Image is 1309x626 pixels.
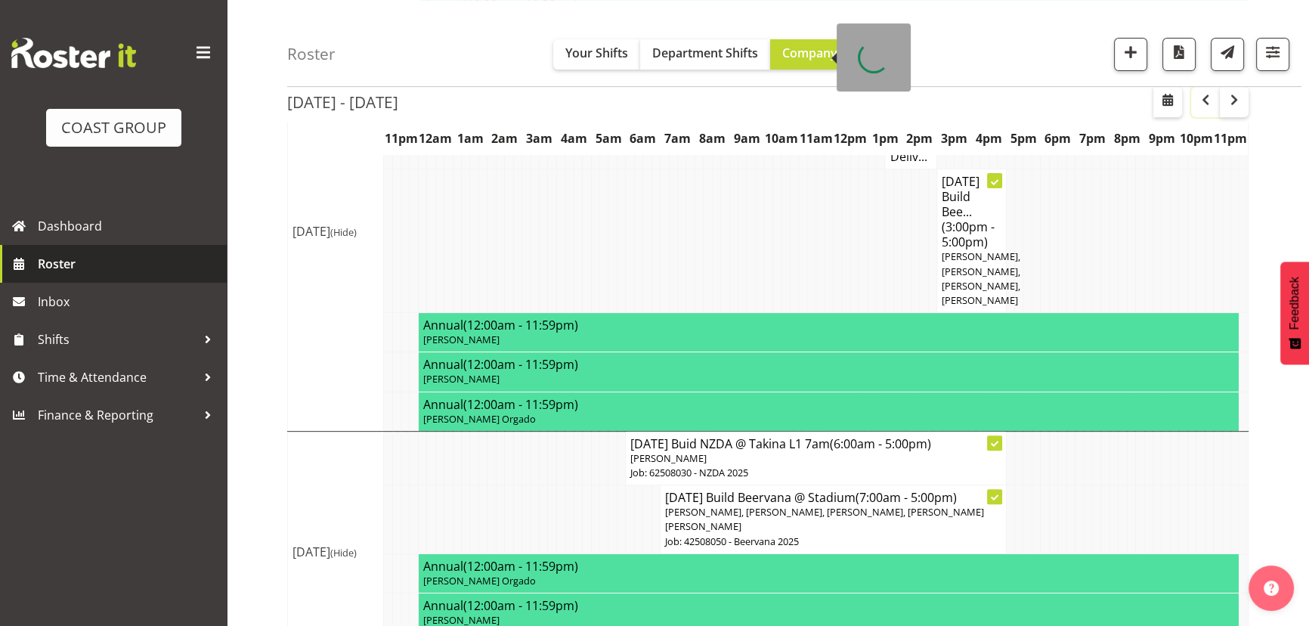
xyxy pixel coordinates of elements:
th: 2am [487,121,522,156]
h4: [DATE] Buid NZDA @ Takina L1 7am [630,436,1001,451]
th: 7am [661,121,695,156]
h4: Annual [423,357,1235,372]
img: Rosterit website logo [11,38,136,68]
th: 11pm [1214,121,1249,156]
img: help-xxl-2.png [1264,581,1279,596]
button: Department Shifts [640,39,770,70]
h4: [DATE] Build Bee... [942,174,1001,249]
h4: Roster [287,45,336,63]
th: 6pm [1041,121,1075,156]
th: 4am [556,121,591,156]
span: Finance & Reporting [38,404,197,426]
th: 12pm [833,121,868,156]
th: 12am [418,121,453,156]
button: Company Shifts [770,39,885,70]
button: Add a new shift [1114,38,1147,71]
span: (12:00am - 11:59pm) [463,356,578,373]
th: 11pm [384,121,419,156]
h2: [DATE] - [DATE] [287,92,398,112]
th: 10am [764,121,799,156]
th: 3pm [937,121,972,156]
button: Send a list of all shifts for the selected filtered period to all rostered employees. [1211,38,1244,71]
span: Your Shifts [565,45,628,61]
span: (12:00am - 11:59pm) [463,597,578,614]
h4: Annual [423,318,1235,333]
p: Job: 42508050 - Beervana 2025 [665,535,1001,549]
th: 5pm [1006,121,1041,156]
button: Filter Shifts [1256,38,1289,71]
th: 7pm [1075,121,1110,156]
span: (Hide) [330,225,357,239]
span: Inbox [38,290,219,313]
span: Shifts [38,328,197,351]
button: Select a specific date within the roster. [1153,87,1182,117]
th: 4pm [971,121,1006,156]
th: 11am [799,121,834,156]
span: (12:00am - 11:59pm) [463,558,578,575]
span: (12:00am - 11:59pm) [463,317,578,333]
span: Time & Attendance [38,366,197,389]
span: [PERSON_NAME] [630,451,707,465]
h4: Annual [423,598,1235,613]
span: (Hide) [330,546,357,559]
th: 2pm [902,121,937,156]
h4: Annual [423,397,1235,412]
th: 6am [626,121,661,156]
span: Feedback [1288,277,1301,330]
th: 10pm [1179,121,1214,156]
h4: [DATE] Build Beervana @ Stadium [665,490,1001,505]
button: Feedback - Show survey [1280,262,1309,364]
span: (7:00am - 5:00pm) [856,489,957,506]
th: 9am [729,121,764,156]
th: 9pm [1144,121,1179,156]
th: 5am [591,121,626,156]
span: (3:00pm - 5:00pm) [942,218,995,250]
span: Roster [38,253,219,275]
span: Company Shifts [782,45,873,61]
h4: Annual [423,559,1235,574]
div: COAST GROUP [61,116,166,139]
span: [PERSON_NAME], [PERSON_NAME], [PERSON_NAME], [PERSON_NAME] [942,249,1020,307]
h4: [DATE] Deliv... [890,134,932,164]
span: [PERSON_NAME] Orgado [423,412,536,426]
span: [PERSON_NAME] [423,333,500,346]
span: [PERSON_NAME] [423,372,500,386]
button: Your Shifts [553,39,640,70]
th: 8am [695,121,729,156]
button: Download a PDF of the roster according to the set date range. [1162,38,1196,71]
span: [PERSON_NAME] Orgado [423,574,536,587]
span: Dashboard [38,215,219,237]
th: 1am [453,121,487,156]
p: Job: 62508030 - NZDA 2025 [630,466,1001,480]
span: (6:00am - 5:00pm) [830,435,931,452]
span: (12:00am - 11:59pm) [463,396,578,413]
span: Department Shifts [652,45,758,61]
td: [DATE] [288,31,384,431]
th: 8pm [1109,121,1144,156]
span: [PERSON_NAME], [PERSON_NAME], [PERSON_NAME], [PERSON_NAME] [PERSON_NAME] [665,505,984,533]
th: 3am [522,121,557,156]
th: 1pm [868,121,902,156]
